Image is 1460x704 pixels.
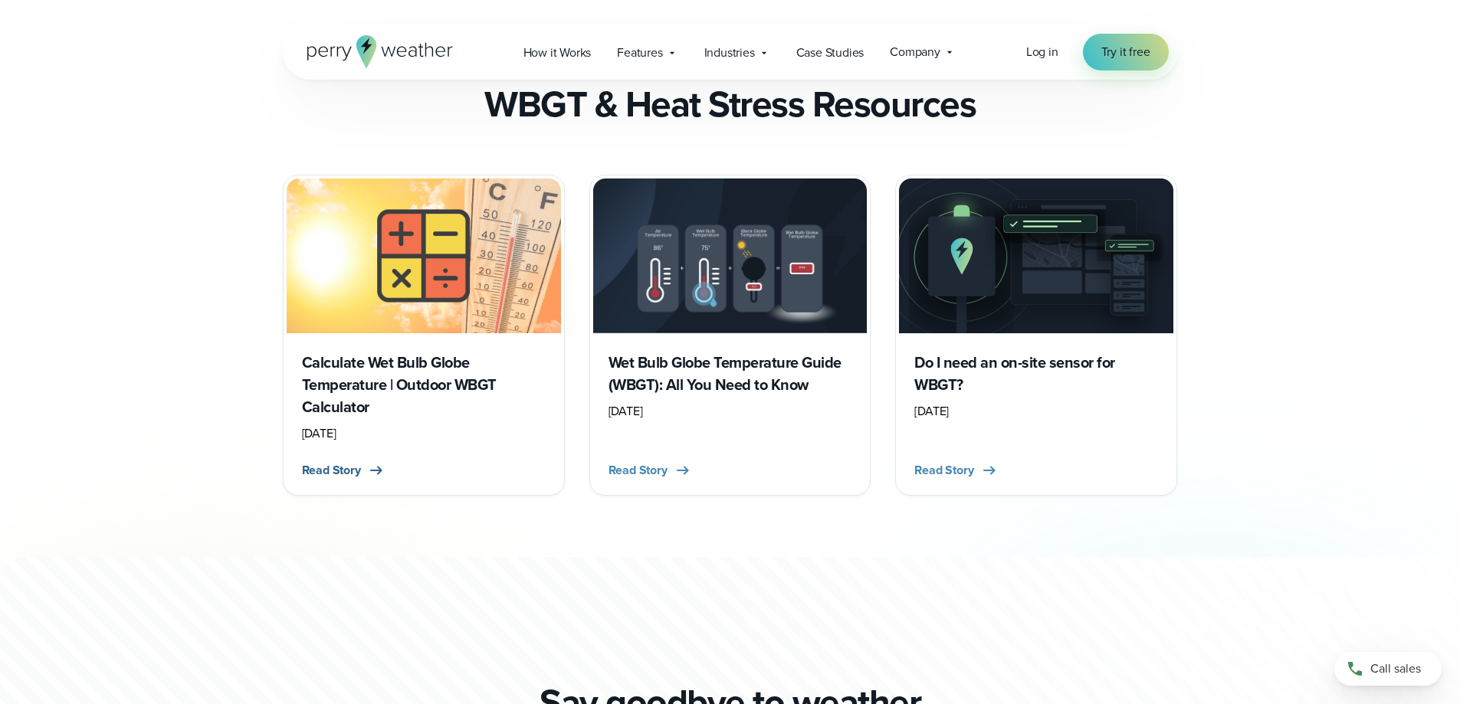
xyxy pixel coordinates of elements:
[1101,43,1150,61] span: Try it free
[302,461,361,480] span: Read Story
[609,461,692,480] button: Read Story
[890,43,940,61] span: Company
[283,175,565,495] a: Calculate Wet Bulb Globe Temperature (WBGT) Calculate Wet Bulb Globe Temperature | Outdoor WBGT C...
[914,352,1158,396] h3: Do I need an on-site sensor for WBGT?
[302,424,546,443] div: [DATE]
[783,37,878,68] a: Case Studies
[609,402,852,421] div: [DATE]
[484,83,976,126] h3: WBGT & Heat Stress Resources
[914,402,1158,421] div: [DATE]
[302,352,546,418] h3: Calculate Wet Bulb Globe Temperature | Outdoor WBGT Calculator
[589,175,871,495] a: Wet Bulb Globe Temperature Guide WBGT Wet Bulb Globe Temperature Guide (WBGT): All You Need to Kn...
[1370,660,1421,678] span: Call sales
[899,178,1173,332] img: On-site WBGT sensor
[283,175,1178,495] div: slideshow
[1334,652,1442,686] a: Call sales
[1026,43,1058,61] a: Log in
[609,461,668,480] span: Read Story
[914,461,973,480] span: Read Story
[523,44,592,62] span: How it Works
[1083,34,1169,70] a: Try it free
[510,37,605,68] a: How it Works
[287,178,561,332] img: Calculate Wet Bulb Globe Temperature (WBGT)
[704,44,755,62] span: Industries
[617,44,662,62] span: Features
[302,461,386,480] button: Read Story
[609,352,852,396] h3: Wet Bulb Globe Temperature Guide (WBGT): All You Need to Know
[593,178,868,332] img: Wet Bulb Globe Temperature Guide WBGT
[796,44,865,62] span: Case Studies
[895,175,1177,495] a: On-site WBGT sensor Do I need an on-site sensor for WBGT? [DATE] Read Story
[914,461,998,480] button: Read Story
